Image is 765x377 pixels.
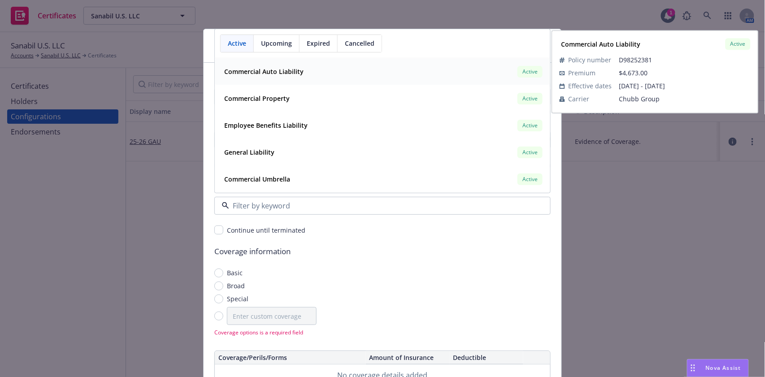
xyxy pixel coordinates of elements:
span: Active [228,39,246,48]
div: Continue until terminated [227,225,305,235]
span: Carrier [569,94,590,104]
span: Active [521,175,539,183]
span: Coverage options is a required field [214,329,551,336]
span: Broad [227,281,245,290]
span: Active [521,95,539,103]
span: Chubb Group [619,94,751,104]
span: Active [521,148,539,156]
span: Coverage information [214,246,551,257]
span: Special [227,294,248,303]
input: Basic [214,269,223,277]
button: Nova Assist [687,359,749,377]
input: Special [214,295,223,303]
input: Filter by keyword [229,200,532,211]
strong: Commercial Auto Liability [561,40,641,48]
span: D98252381 [619,55,751,65]
strong: Commercial Property [224,94,290,103]
strong: Commercial Umbrella [224,175,290,183]
span: Policy number [569,55,612,65]
span: Cancelled [345,39,374,48]
span: Expired [307,39,330,48]
span: Nova Assist [706,364,741,372]
strong: General Liability [224,148,274,156]
strong: Employee Benefits Liability [224,121,308,130]
div: Drag to move [687,360,699,377]
span: Premium [569,68,596,78]
th: Coverage/Perils/Forms [215,351,366,364]
span: Active [729,40,747,48]
span: [DATE] - [DATE] [619,81,751,91]
input: Broad [214,282,223,290]
span: $4,673.00 [619,69,648,77]
span: Effective dates [569,81,612,91]
input: Enter custom coverage [227,307,317,325]
strong: Commercial Auto Liability [224,67,304,76]
th: Amount of Insurance [366,351,450,364]
span: Active [521,68,539,76]
span: Basic [227,268,243,277]
th: Deductible [450,351,524,364]
span: Active [521,121,539,130]
span: Upcoming [261,39,292,48]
